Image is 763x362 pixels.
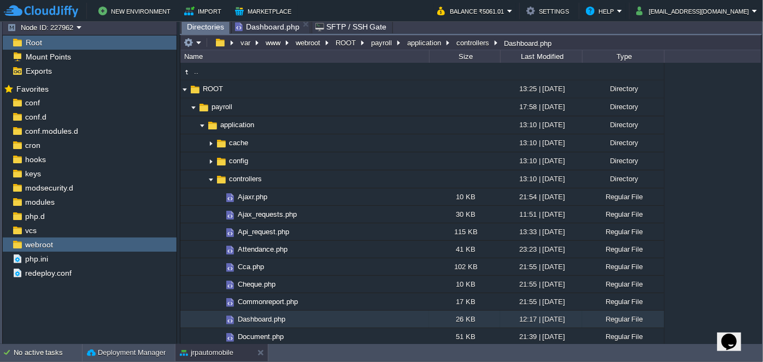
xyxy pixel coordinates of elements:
[23,169,43,179] a: keys
[636,4,752,17] button: [EMAIL_ADDRESS][DOMAIN_NAME]
[224,244,236,256] img: AMDAwAAAACH5BAEAAAAALAAAAAABAAEAAAICRAEAOw==
[224,279,236,291] img: AMDAwAAAACH5BAEAAAAALAAAAAABAAEAAAICRAEAOw==
[181,50,429,63] div: Name
[582,152,664,169] div: Directory
[235,20,300,33] span: Dashboard.php
[23,98,42,108] a: conf
[582,116,664,133] div: Directory
[227,156,250,165] a: config
[4,4,78,18] img: CloudJiffy
[198,117,207,134] img: AMDAwAAAACH5BAEAAAAALAAAAAABAAEAAAICRAEAOw==
[180,66,192,78] img: AMDAwAAAACH5BAEAAAAALAAAAAABAAEAAAICRAEAOw==
[236,297,300,306] span: Commonreport.php
[500,170,582,187] div: 13:10 | [DATE]
[23,126,80,136] a: conf.modules.d
[215,156,227,168] img: AMDAwAAAACH5BAEAAAAALAAAAAABAAEAAAICRAEAOw==
[236,192,269,201] span: Ajaxr.php
[215,138,227,150] img: AMDAwAAAACH5BAEAAAAALAAAAAABAAEAAAICRAEAOw==
[315,20,387,33] span: SFTP / SSH Gate
[236,210,298,219] span: Ajax_requests.php
[429,293,500,310] div: 17 KB
[215,311,224,328] img: AMDAwAAAACH5BAEAAAAALAAAAAABAAEAAAICRAEAOw==
[236,332,285,341] a: Document.php
[180,81,189,98] img: AMDAwAAAACH5BAEAAAAALAAAAAABAAEAAAICRAEAOw==
[500,311,582,328] div: 12:17 | [DATE]
[429,206,500,223] div: 30 KB
[23,183,75,193] span: modsecurity.d
[334,38,359,48] button: ROOT
[224,296,236,308] img: AMDAwAAAACH5BAEAAAAALAAAAAABAAEAAAICRAEAOw==
[582,80,664,97] div: Directory
[224,227,236,239] img: AMDAwAAAACH5BAEAAAAALAAAAAABAAEAAAICRAEAOw==
[215,241,224,258] img: AMDAwAAAACH5BAEAAAAALAAAAAABAAEAAAICRAEAOw==
[582,311,664,328] div: Regular File
[236,227,291,236] a: Api_request.php
[501,50,582,63] div: Last Modified
[429,311,500,328] div: 26 KB
[207,135,215,152] img: AMDAwAAAACH5BAEAAAAALAAAAAABAAEAAAICRAEAOw==
[500,98,582,115] div: 17:58 | [DATE]
[23,254,50,264] span: php.ini
[207,153,215,170] img: AMDAwAAAACH5BAEAAAAALAAAAAABAAEAAAICRAEAOw==
[582,223,664,240] div: Regular File
[586,4,617,17] button: Help
[23,140,42,150] span: cron
[429,328,500,345] div: 51 KB
[500,206,582,223] div: 11:51 | [DATE]
[219,120,256,129] span: application
[215,276,224,293] img: AMDAwAAAACH5BAEAAAAALAAAAAABAAEAAAICRAEAOw==
[24,66,54,76] a: Exports
[582,188,664,205] div: Regular File
[207,120,219,132] img: AMDAwAAAACH5BAEAAAAALAAAAAABAAEAAAICRAEAOw==
[192,67,200,76] a: ..
[180,35,761,50] input: Click to enter the path
[227,174,263,183] span: controllers
[198,102,210,114] img: AMDAwAAAACH5BAEAAAAALAAAAAABAAEAAAICRAEAOw==
[582,293,664,310] div: Regular File
[500,134,582,151] div: 13:10 | [DATE]
[210,102,234,111] a: payroll
[430,50,500,63] div: Size
[187,20,224,34] span: Directories
[23,240,55,250] a: webroot
[14,344,82,361] div: No active tasks
[236,280,277,289] a: Cheque.php
[582,328,664,345] div: Regular File
[236,314,287,324] a: Dashboard.php
[239,38,253,48] button: var
[23,155,48,164] a: hooks
[227,138,250,147] span: cache
[23,211,46,221] span: php.d
[224,314,236,326] img: AMDAwAAAACH5BAEAAAAALAAAAAABAAEAAAICRAEAOw==
[500,80,582,97] div: 13:25 | [DATE]
[23,112,48,122] a: conf.d
[500,241,582,258] div: 23:23 | [DATE]
[23,225,38,235] a: vcs
[23,197,56,207] span: modules
[429,223,500,240] div: 115 KB
[429,276,500,293] div: 10 KB
[23,268,73,278] span: redeploy.conf
[24,38,44,48] a: Root
[14,85,50,93] a: Favorites
[500,293,582,310] div: 21:55 | [DATE]
[201,84,225,93] a: ROOT
[14,84,50,94] span: Favorites
[235,4,295,17] button: Marketplace
[500,276,582,293] div: 21:55 | [DATE]
[264,38,283,48] button: www
[429,258,500,275] div: 102 KB
[500,188,582,205] div: 21:54 | [DATE]
[224,209,236,221] img: AMDAwAAAACH5BAEAAAAALAAAAAABAAEAAAICRAEAOw==
[236,245,289,254] a: Attendance.php
[87,347,166,358] button: Deployment Manager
